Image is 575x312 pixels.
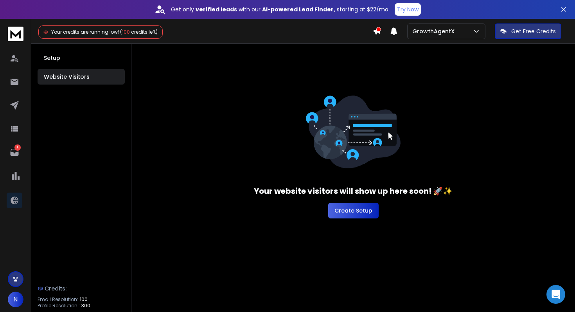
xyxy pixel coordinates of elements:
[254,186,453,197] h3: Your website visitors will show up here soon! 🚀✨
[546,285,565,304] div: Open Intercom Messenger
[38,69,125,85] button: Website Visitors
[45,285,66,292] span: Credits:
[8,292,23,307] button: N
[262,5,335,13] strong: AI-powered Lead Finder,
[397,5,419,13] p: Try Now
[196,5,237,13] strong: verified leads
[511,27,556,35] p: Get Free Credits
[8,27,23,41] img: logo
[7,144,22,160] a: 1
[38,50,125,66] button: Setup
[81,303,90,309] span: 300
[51,29,119,35] span: Your credits are running low!
[395,3,421,16] button: Try Now
[14,144,21,151] p: 1
[120,29,158,35] span: ( credits left)
[495,23,561,39] button: Get Free Credits
[80,296,88,303] span: 100
[328,203,379,218] button: Create Setup
[38,303,80,309] p: Profile Resolution :
[412,27,458,35] p: GrowthAgentX
[122,29,130,35] span: 100
[171,5,388,13] p: Get only with our starting at $22/mo
[38,296,78,303] p: Email Resolution:
[38,281,125,296] a: Credits:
